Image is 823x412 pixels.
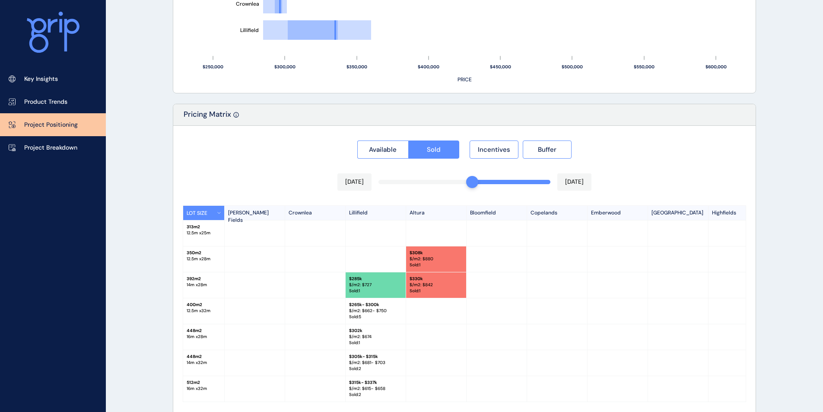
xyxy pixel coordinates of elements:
p: $/m2: $ 880 [410,256,463,262]
p: Sold : 5 [349,314,402,320]
p: Product Trends [24,98,67,106]
span: Available [369,145,397,154]
p: Crownlea [285,206,346,220]
text: $600,000 [705,64,727,70]
text: PRICE [458,76,472,83]
p: 12.5 m x 28 m [187,256,221,262]
p: Emberwood [588,206,648,220]
p: 16 m x 32 m [187,386,221,392]
p: Project Breakdown [24,144,77,152]
span: Sold [427,145,441,154]
p: 313 m2 [187,224,221,230]
p: $ 315k - $337k [349,380,402,386]
p: 448 m2 [187,328,221,334]
text: Crownlea [236,0,259,7]
p: Sold : 1 [349,288,402,294]
text: $450,000 [490,64,511,70]
text: $350,000 [346,64,367,70]
p: $/m2: $ 727 [349,282,402,288]
p: $ 330k [410,276,463,282]
span: Incentives [478,145,510,154]
p: [DATE] [565,178,584,186]
p: [DATE] [345,178,364,186]
p: Altura [406,206,467,220]
button: Buffer [523,141,572,159]
p: 392 m2 [187,276,221,282]
p: [PERSON_NAME] Fields [225,206,285,220]
text: $500,000 [562,64,583,70]
p: $ 305k - $315k [349,354,402,360]
p: $ 308k [410,250,463,256]
p: $/m2: $ 615 - $658 [349,386,402,392]
p: $ 265k - $300k [349,302,402,308]
p: Sold : 2 [349,392,402,398]
p: 400 m2 [187,302,221,308]
p: [GEOGRAPHIC_DATA] [648,206,709,220]
button: Available [357,141,408,159]
p: $ 285k [349,276,402,282]
p: Sold : 1 [410,262,463,268]
p: Lillifield [346,206,406,220]
p: $/m2: $ 681 - $703 [349,360,402,366]
p: Pricing Matrix [184,109,231,125]
button: Incentives [470,141,518,159]
p: 16 m x 28 m [187,334,221,340]
p: Project Positioning [24,121,78,129]
p: $/m2: $ 674 [349,334,402,340]
p: Copelands [527,206,588,220]
p: Sold : 1 [410,288,463,294]
p: 448 m2 [187,354,221,360]
p: Key Insights [24,75,58,83]
text: $400,000 [418,64,439,70]
p: 12.5 m x 25 m [187,230,221,236]
p: $/m2: $ 842 [410,282,463,288]
text: $250,000 [203,64,223,70]
p: $/m2: $ 662 - $750 [349,308,402,314]
text: $300,000 [274,64,296,70]
p: Highfields [709,206,769,220]
text: $550,000 [634,64,655,70]
button: Sold [408,141,460,159]
p: $ 302k [349,328,402,334]
p: 14 m x 28 m [187,282,221,288]
p: Sold : 2 [349,366,402,372]
p: 12.5 m x 32 m [187,308,221,314]
p: Bloomfield [467,206,527,220]
p: 350 m2 [187,250,221,256]
button: LOT SIZE [183,206,225,220]
text: Lillifield [240,27,259,34]
span: Buffer [538,145,556,154]
p: 14 m x 32 m [187,360,221,366]
p: Sold : 1 [349,340,402,346]
p: 512 m2 [187,380,221,386]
